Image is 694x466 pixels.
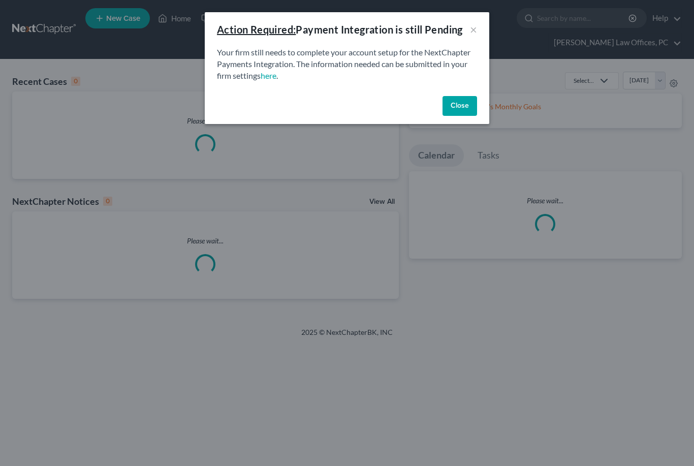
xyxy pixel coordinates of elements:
p: Your firm still needs to complete your account setup for the NextChapter Payments Integration. Th... [217,47,477,82]
u: Action Required: [217,23,296,36]
div: Payment Integration is still Pending [217,22,463,37]
a: here [261,71,276,80]
button: × [470,23,477,36]
button: Close [443,96,477,116]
